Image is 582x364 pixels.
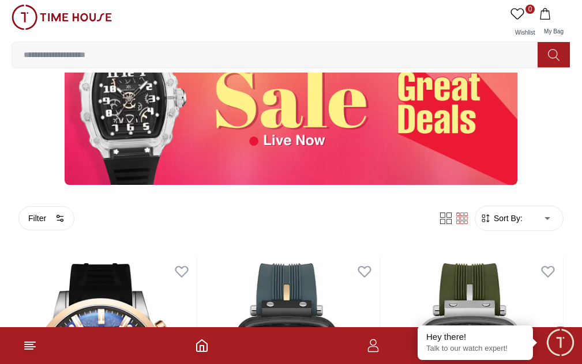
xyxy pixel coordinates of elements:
[508,5,537,41] a: 0Wishlist
[545,327,576,358] div: Chat Widget
[510,29,539,36] span: Wishlist
[195,339,209,352] a: Home
[65,26,517,185] img: ...
[491,213,523,224] span: Sort By:
[537,5,570,41] button: My Bag
[539,28,568,35] span: My Bag
[525,5,535,14] span: 0
[12,5,112,30] img: ...
[426,344,524,354] p: Talk to our watch expert!
[426,331,524,343] div: Hey there!
[480,213,523,224] button: Sort By:
[18,206,74,230] button: Filter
